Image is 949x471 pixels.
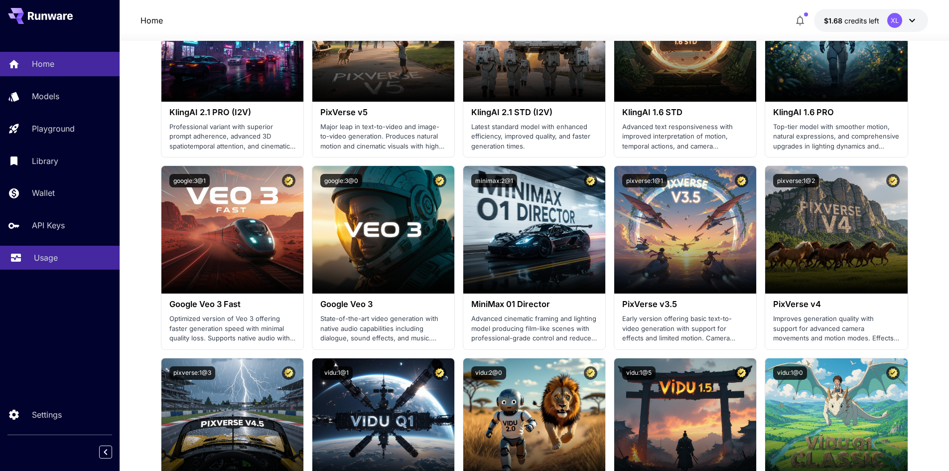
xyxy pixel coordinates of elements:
h3: Google Veo 3 [320,300,446,309]
h3: Google Veo 3 Fast [169,300,295,309]
button: Certified Model – Vetted for best performance and includes a commercial license. [735,366,748,380]
button: Collapse sidebar [99,446,112,459]
h3: KlingAI 1.6 STD [622,108,748,117]
p: Advanced cinematic framing and lighting model producing film-like scenes with professional-grade ... [471,314,597,343]
p: Latest standard model with enhanced efficiency, improved quality, and faster generation times. [471,122,597,152]
h3: KlingAI 2.1 PRO (I2V) [169,108,295,117]
button: Certified Model – Vetted for best performance and includes a commercial license. [584,366,597,380]
button: Certified Model – Vetted for best performance and includes a commercial license. [433,174,446,187]
h3: PixVerse v4 [773,300,899,309]
button: Certified Model – Vetted for best performance and includes a commercial license. [735,174,748,187]
p: Top-tier model with smoother motion, natural expressions, and comprehensive upgrades in lighting ... [773,122,899,152]
p: Advanced text responsiveness with improved interpretation of motion, temporal actions, and camera... [622,122,748,152]
img: alt [312,166,454,294]
button: Certified Model – Vetted for best performance and includes a commercial license. [584,174,597,187]
a: Home [140,14,163,26]
p: Major leap in text-to-video and image-to-video generation. Produces natural motion and cinematic ... [320,122,446,152]
button: vidu:1@5 [622,366,656,380]
img: alt [765,166,907,294]
p: Usage [34,252,58,264]
p: Early version offering basic text-to-video generation with support for effects and limited motion... [622,314,748,343]
button: Certified Model – Vetted for best performance and includes a commercial license. [282,174,295,187]
button: pixverse:1@1 [622,174,667,187]
p: Optimized version of Veo 3 offering faster generation speed with minimal quality loss. Supports n... [169,314,295,343]
button: Certified Model – Vetted for best performance and includes a commercial license. [282,366,295,380]
img: alt [614,166,756,294]
h3: PixVerse v5 [320,108,446,117]
div: $1.6844 [824,15,879,26]
button: vidu:2@0 [471,366,506,380]
span: $1.68 [824,16,844,25]
div: Collapse sidebar [107,443,120,461]
img: alt [161,166,303,294]
button: vidu:1@1 [320,366,353,380]
button: google:3@0 [320,174,362,187]
p: State-of-the-art video generation with native audio capabilities including dialogue, sound effect... [320,314,446,343]
p: Wallet [32,187,55,199]
p: Library [32,155,58,167]
p: Models [32,90,59,102]
button: $1.6844XL [814,9,928,32]
img: alt [463,166,605,294]
p: Settings [32,409,62,421]
button: Certified Model – Vetted for best performance and includes a commercial license. [886,366,900,380]
div: XL [887,13,902,28]
button: pixverse:1@3 [169,366,215,380]
h3: MiniMax 01 Director [471,300,597,309]
p: Improves generation quality with support for advanced camera movements and motion modes. Effects ... [773,314,899,343]
span: credits left [844,16,879,25]
button: Certified Model – Vetted for best performance and includes a commercial license. [886,174,900,187]
button: minimax:2@1 [471,174,517,187]
h3: PixVerse v3.5 [622,300,748,309]
button: Certified Model – Vetted for best performance and includes a commercial license. [433,366,446,380]
nav: breadcrumb [140,14,163,26]
h3: KlingAI 1.6 PRO [773,108,899,117]
p: Home [32,58,54,70]
button: pixverse:1@2 [773,174,819,187]
button: vidu:1@0 [773,366,807,380]
p: API Keys [32,219,65,231]
h3: KlingAI 2.1 STD (I2V) [471,108,597,117]
p: Professional variant with superior prompt adherence, advanced 3D spatiotemporal attention, and ci... [169,122,295,152]
button: google:3@1 [169,174,210,187]
p: Playground [32,123,75,135]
